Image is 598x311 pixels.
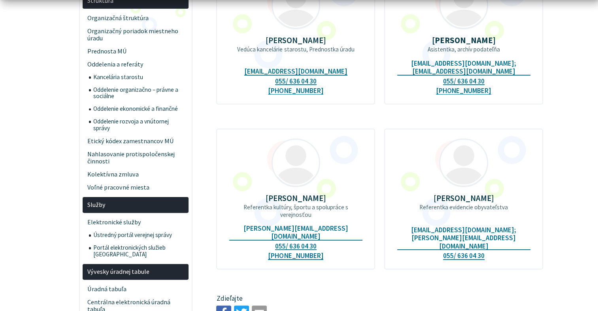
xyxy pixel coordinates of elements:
[87,135,184,148] span: Etický kódex zamestnancov MÚ
[87,25,184,45] span: Organizačný poriadok miestneho úradu
[83,283,189,296] a: Úradná tabuľa
[229,46,362,53] p: Vedúca kancelárie starostu, Prednostka úradu
[87,148,184,168] span: Nahlasovanie protispoločenskej činnosti
[87,12,184,25] span: Organizačná štruktúra
[275,242,317,250] a: 055/ 636 04 30
[83,168,189,181] a: Kolektívna zmluva
[87,198,184,211] span: Služby
[83,181,189,194] a: Voľné pracovné miesta
[87,283,184,296] span: Úradná tabuľa
[432,35,496,46] strong: [PERSON_NAME]
[87,168,184,181] span: Kolektívna zmluva
[443,77,485,85] a: 055/ 636 04 30
[89,71,189,83] a: Kancelária starostu
[83,216,189,229] a: Elektronické služby
[229,224,362,241] a: [PERSON_NAME][EMAIL_ADDRESS][DOMAIN_NAME]
[83,197,189,213] a: Služby
[275,77,317,85] a: 055/ 636 04 30
[83,135,189,148] a: Etický kódex zamestnancov MÚ
[229,36,362,45] p: [PERSON_NAME]
[87,181,184,194] span: Voľné pracovné miesta
[443,252,485,260] a: 055/ 636 04 30
[87,45,184,58] span: Prednosta MÚ
[89,116,189,135] a: Oddelenie rozvoja a vnútornej správy
[83,25,189,45] a: Organizačný poriadok miestneho úradu
[93,242,184,261] span: Portál elektronických služieb [GEOGRAPHIC_DATA]
[93,71,184,83] span: Kancelária starostu
[397,59,530,76] a: [EMAIL_ADDRESS][DOMAIN_NAME]; [EMAIL_ADDRESS][DOMAIN_NAME]
[83,148,189,168] a: Nahlasovanie protispoločenskej činnosti
[89,103,189,116] a: Oddelenie ekonomické a finančné
[244,67,347,76] a: [EMAIL_ADDRESS][DOMAIN_NAME]
[93,229,184,242] span: Ústredný portál verejnej správy
[87,58,184,71] span: Oddelenia a referáty
[436,87,491,95] a: [PHONE_NUMBER]
[229,204,362,218] p: Referentka kultúry, športu a spolupráce s verejnosťou
[268,252,323,260] a: [PHONE_NUMBER]
[268,87,323,95] a: [PHONE_NUMBER]
[216,294,483,304] p: Zdieľajte
[397,46,530,53] p: Asistentka, archív podateľňa
[93,83,184,103] span: Oddelenie organizačno – právne a sociálne
[83,12,189,25] a: Organizačná štruktúra
[89,242,189,261] a: Portál elektronických služieb [GEOGRAPHIC_DATA]
[397,226,530,250] a: [EMAIL_ADDRESS][DOMAIN_NAME]; [PERSON_NAME][EMAIL_ADDRESS][DOMAIN_NAME]
[89,83,189,103] a: Oddelenie organizačno – právne a sociálne
[397,193,530,203] p: [PERSON_NAME]
[89,229,189,242] a: Ústredný portál verejnej správy
[83,58,189,71] a: Oddelenia a referáty
[229,193,362,203] p: [PERSON_NAME]
[93,116,184,135] span: Oddelenie rozvoja a vnútornej správy
[83,264,189,280] a: Vývesky úradnej tabule
[87,216,184,229] span: Elektronické služby
[397,204,530,211] p: Referentka evidencie obyvateľstva
[93,103,184,116] span: Oddelenie ekonomické a finančné
[87,265,184,279] span: Vývesky úradnej tabule
[83,45,189,58] a: Prednosta MÚ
